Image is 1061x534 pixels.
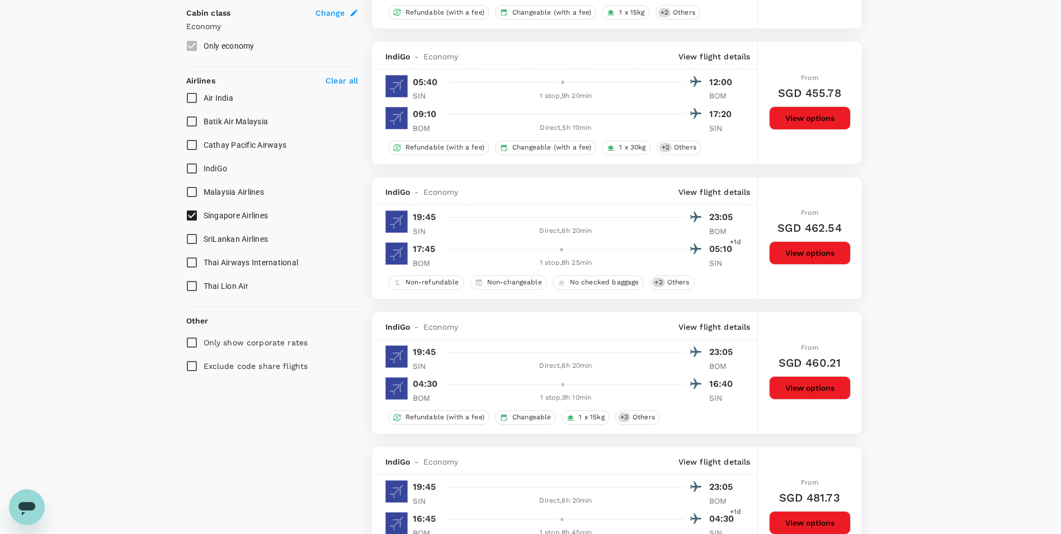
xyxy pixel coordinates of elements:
span: Changeable (with a fee) [508,143,596,152]
p: 05:40 [413,76,438,89]
div: 1 x 15kg [562,410,609,425]
p: SIN [413,495,441,507]
p: BOM [413,392,441,404]
img: 6E [385,75,408,97]
div: Non-refundable [388,275,464,290]
p: BOM [709,226,737,237]
p: SIN [413,226,441,237]
p: View flight details [678,456,751,467]
button: View options [769,241,851,265]
div: Refundable (with a fee) [388,140,489,155]
span: From [801,344,818,352]
div: Non-changeable [470,275,547,290]
span: IndiGo [385,51,411,62]
span: Changeable (with a fee) [508,8,596,17]
span: Singapore Airlines [204,211,268,220]
div: Changeable [495,410,557,425]
span: From [801,479,818,486]
span: +1d [730,237,741,248]
span: Thai Airways International [204,258,299,267]
div: Changeable (with a fee) [495,140,596,155]
div: Direct , 6h 20min [447,226,685,237]
span: 1 x 15kg [615,8,649,17]
p: SIN [709,257,737,269]
span: Others [668,8,700,17]
iframe: Button to launch messaging window [9,489,45,525]
button: View options [769,376,851,400]
span: 1 x 15kg [574,413,609,422]
span: Others [628,413,659,422]
span: IndiGo [385,456,411,467]
p: View flight details [678,51,751,62]
img: 6E [385,210,408,233]
span: Malaysia Airlines [204,188,264,196]
span: Refundable (with a fee) [401,143,489,152]
span: SriLankan Airlines [204,235,268,243]
p: 17:45 [413,242,436,256]
p: BOM [413,123,441,134]
img: 6E [385,242,408,265]
span: Non-refundable [401,278,464,287]
div: No checked baggage [553,275,644,290]
span: + 2 [652,278,664,287]
div: +2Others [657,140,701,155]
span: IndiGo [385,186,411,198]
p: 16:40 [709,377,737,391]
div: +3Others [615,410,660,425]
p: Economy [186,21,359,32]
div: 1 x 30kg [602,140,650,155]
span: Cathay Pacific Airways [204,140,287,149]
p: View flight details [678,186,751,198]
div: +2Others [656,5,700,20]
h6: SGD 455.78 [778,84,841,102]
div: 1 stop , 8h 25min [447,257,685,269]
p: BOM [709,495,737,507]
p: 12:00 [709,76,737,89]
span: + 2 [658,8,671,17]
span: Economy [423,321,459,332]
span: Refundable (with a fee) [401,413,489,422]
p: SIN [709,123,737,134]
div: 1 x 15kg [602,5,649,20]
span: Changeable [508,413,556,422]
div: 1 stop , 9h 20min [447,91,685,102]
p: 04:30 [709,512,737,526]
span: Economy [423,51,459,62]
span: + 3 [618,413,630,422]
strong: Airlines [186,76,215,85]
p: 09:10 [413,107,437,121]
img: 6E [385,345,408,368]
button: View options [769,106,851,130]
span: Air India [204,93,233,102]
h6: SGD 462.54 [777,219,842,237]
div: +2Others [649,275,694,290]
h6: SGD 481.73 [779,489,840,507]
div: Direct , 6h 20min [447,495,685,507]
span: Batik Air Malaysia [204,117,268,126]
p: Clear all [326,75,358,86]
div: Direct , 5h 10min [447,123,685,134]
span: 1 x 30kg [615,143,650,152]
span: No checked baggage [565,278,644,287]
img: 6E [385,377,408,400]
div: Refundable (with a fee) [388,410,489,425]
span: + 2 [659,143,672,152]
p: 23:05 [709,210,737,224]
span: IndiGo [385,321,411,332]
span: Change [315,7,345,18]
p: Only show corporate rates [204,337,308,348]
div: Refundable (with a fee) [388,5,489,20]
p: 19:45 [413,210,436,224]
h6: SGD 460.21 [779,354,841,372]
p: 23:05 [709,345,737,359]
p: View flight details [678,321,751,332]
p: 04:30 [413,377,438,391]
span: Non-changeable [483,278,546,287]
p: BOM [413,257,441,269]
span: - [410,321,423,332]
span: From [801,209,818,217]
p: 19:45 [413,345,436,359]
span: Others [669,143,701,152]
span: Refundable (with a fee) [401,8,489,17]
p: BOM [709,90,737,101]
